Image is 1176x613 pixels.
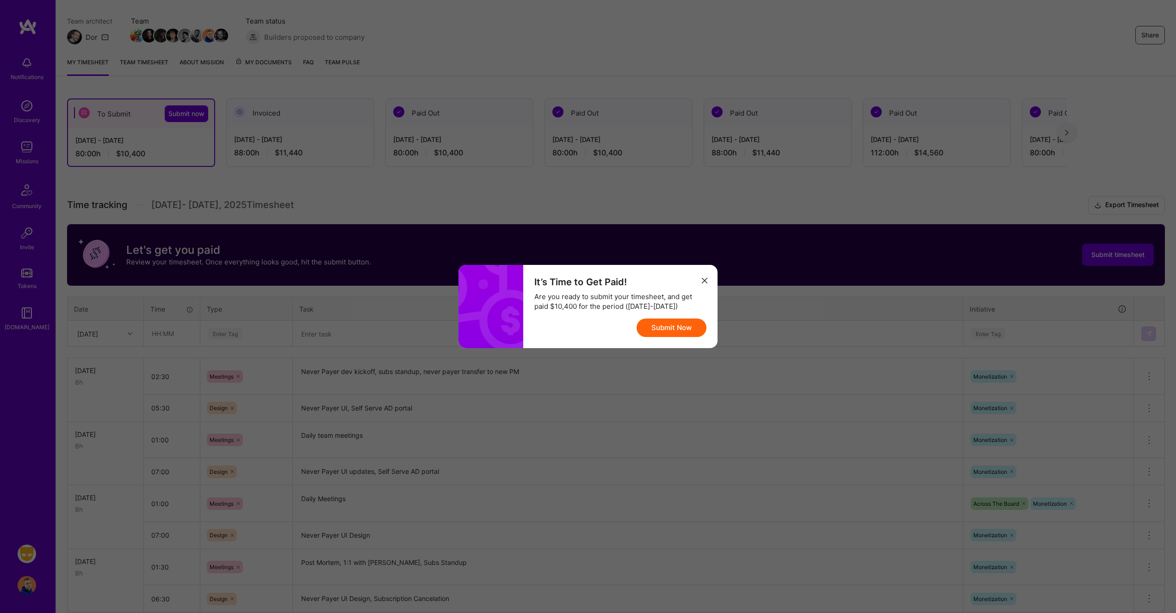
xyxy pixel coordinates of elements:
div: It’s Time to Get Paid! [534,276,706,288]
i: icon Money [454,258,544,348]
button: Submit Now [637,319,706,337]
i: icon Close [702,278,707,283]
div: modal [458,265,718,348]
div: Are you ready to submit your timesheet, and get paid $10,400 for the period ([DATE]-[DATE]) [534,292,706,311]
